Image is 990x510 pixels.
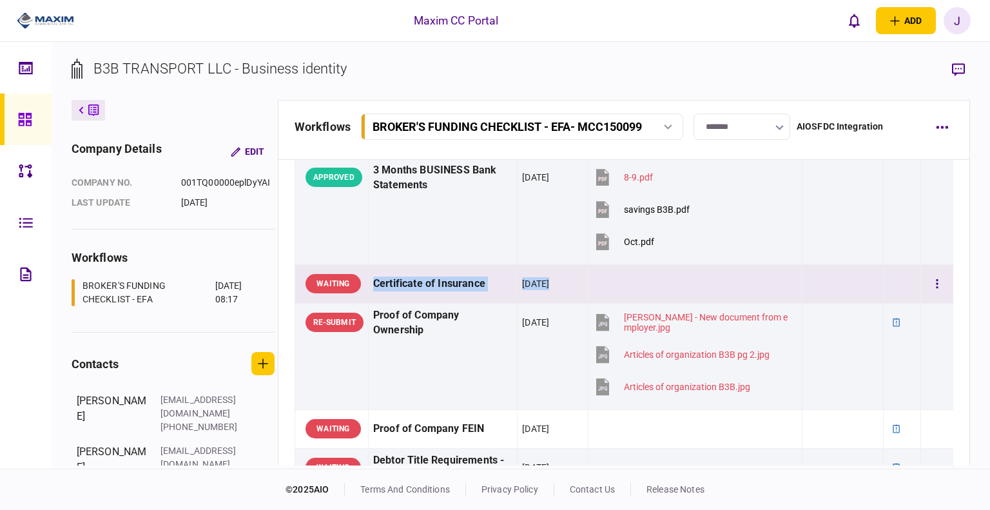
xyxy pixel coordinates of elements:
[570,484,615,495] a: contact us
[593,195,690,224] button: savings B3B.pdf
[373,308,512,338] div: Proof of Company Ownership
[593,373,750,402] button: Articles of organization B3B.jpg
[373,120,642,133] div: BROKER'S FUNDING CHECKLIST - EFA - MCC150099
[373,163,512,193] div: 3 Months BUSINESS Bank Statements
[646,484,704,495] a: release notes
[522,461,549,474] div: [DATE]
[624,349,770,360] div: Articles of organization B3B pg 2.jpg
[93,58,347,79] div: B3B TRANSPORT LLC - Business identity
[72,140,162,163] div: company details
[944,7,971,34] button: J
[522,316,549,329] div: [DATE]
[220,140,275,163] button: Edit
[160,444,244,471] div: [EMAIL_ADDRESS][DOMAIN_NAME]
[72,196,168,210] div: last update
[593,340,770,369] button: Articles of organization B3B pg 2.jpg
[841,7,868,34] button: open notifications list
[522,171,549,184] div: [DATE]
[160,393,244,420] div: [EMAIL_ADDRESS][DOMAIN_NAME]
[72,176,168,190] div: company no.
[373,270,512,299] div: Certificate of Insurance
[181,176,275,190] div: 001TQ00000eplDyYAI
[77,444,148,485] div: [PERSON_NAME]
[624,204,690,215] div: savings B3B.pdf
[876,7,936,34] button: open adding identity options
[181,196,275,210] div: [DATE]
[72,279,258,306] a: BROKER'S FUNDING CHECKLIST - EFA[DATE] 08:17
[624,382,750,392] div: Articles of organization B3B.jpg
[360,484,450,495] a: terms and conditions
[797,120,884,133] div: AIOSFDC Integration
[522,422,549,435] div: [DATE]
[72,249,275,266] div: workflows
[306,274,361,293] div: WAITING
[624,312,791,333] div: Barry Black - New document from employer.jpg
[82,279,212,306] div: BROKER'S FUNDING CHECKLIST - EFA
[295,118,351,135] div: workflows
[286,483,345,496] div: © 2025 AIO
[624,237,654,247] div: Oct.pdf
[593,163,653,192] button: 8-9.pdf
[593,228,654,257] button: Oct.pdf
[160,420,244,434] div: [PHONE_NUMBER]
[481,484,538,495] a: privacy policy
[306,313,364,332] div: RE-SUBMIT
[72,355,119,373] div: contacts
[306,168,362,187] div: APPROVED
[306,419,361,438] div: WAITING
[373,453,512,483] div: Debtor Title Requirements - Other Requirements
[17,11,74,30] img: client company logo
[593,308,791,337] button: Barry Black - New document from employer.jpg
[373,415,512,444] div: Proof of Company FEIN
[624,172,653,182] div: 8-9.pdf
[77,393,148,434] div: [PERSON_NAME]
[215,279,258,306] div: [DATE] 08:17
[414,12,499,29] div: Maxim CC Portal
[361,113,683,140] button: BROKER'S FUNDING CHECKLIST - EFA- MCC150099
[306,458,361,477] div: WAITING
[522,277,549,290] div: [DATE]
